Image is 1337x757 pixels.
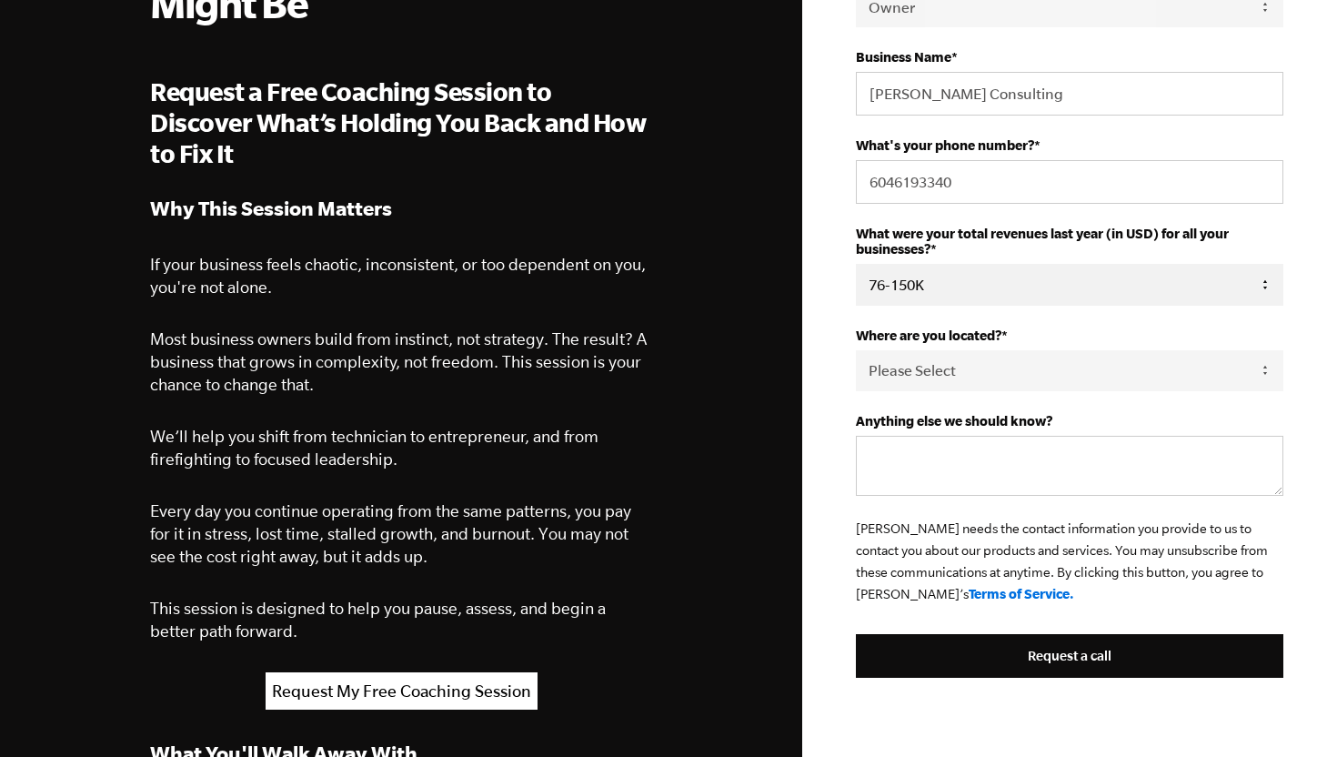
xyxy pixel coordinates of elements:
strong: Why This Session Matters [150,197,392,219]
strong: What were your total revenues last year (in USD) for all your businesses? [856,226,1229,257]
a: Terms of Service. [969,586,1074,601]
a: Request My Free Coaching Session [266,672,538,710]
strong: Where are you located? [856,328,1001,343]
strong: What's your phone number? [856,137,1034,153]
p: [PERSON_NAME] needs the contact information you provide to us to contact you about our products a... [856,518,1283,605]
span: We’ll help you shift from technician to entrepreneur, and from firefighting to focused leadership. [150,427,598,469]
input: Request a call [856,634,1283,678]
iframe: Chat Widget [1246,670,1337,757]
span: If your business feels chaotic, inconsistent, or too dependent on you, you're not alone. [150,255,646,297]
strong: Anything else we should know? [856,413,1052,429]
span: Request a Free Coaching Session to Discover What’s Holding You Back and How to Fix It [150,77,646,167]
span: Every day you continue operating from the same patterns, you pay for it in stress, lost time, sta... [150,501,631,566]
strong: Business Name [856,49,951,65]
span: Most business owners build from instinct, not strategy. The result? A business that grows in comp... [150,329,647,394]
span: This session is designed to help you pause, assess, and begin a better path forward. [150,599,606,641]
